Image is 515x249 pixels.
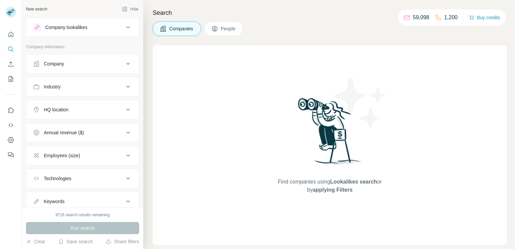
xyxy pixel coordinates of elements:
div: Technologies [44,175,71,182]
div: Annual revenue ($) [44,129,84,136]
span: Lookalikes search [330,179,377,185]
button: My lists [5,73,16,85]
button: Company lookalikes [26,19,139,35]
div: HQ location [44,106,68,113]
span: Find companies using or by [276,178,384,194]
button: Technologies [26,170,139,187]
button: Hide [117,4,143,14]
button: Annual revenue ($) [26,124,139,141]
div: Industry [44,83,61,90]
span: applying Filters [313,187,353,193]
button: Clear [26,238,45,245]
button: Buy credits [469,13,500,22]
button: Company [26,56,139,72]
div: Company [44,60,64,67]
div: Employees (size) [44,152,80,159]
button: Dashboard [5,134,16,146]
p: Company information [26,44,139,50]
button: Quick start [5,28,16,40]
button: Use Surfe API [5,119,16,131]
h4: Search [153,8,507,18]
button: Share filters [106,238,139,245]
button: Enrich CSV [5,58,16,70]
img: Surfe Illustration - Woman searching with binoculars [295,96,365,171]
img: Surfe Illustration - Stars [330,72,391,133]
button: Industry [26,79,139,95]
button: Save search [58,238,93,245]
div: Company lookalikes [45,24,87,31]
button: HQ location [26,102,139,118]
span: Companies [169,25,194,32]
button: Search [5,43,16,55]
button: Use Surfe on LinkedIn [5,104,16,116]
button: Employees (size) [26,147,139,164]
p: 1,200 [444,13,458,22]
div: Keywords [44,198,64,205]
p: 59,098 [413,13,429,22]
div: New search [26,6,47,12]
button: Keywords [26,193,139,210]
button: Feedback [5,149,16,161]
div: 9716 search results remaining [56,212,110,218]
span: People [221,25,236,32]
